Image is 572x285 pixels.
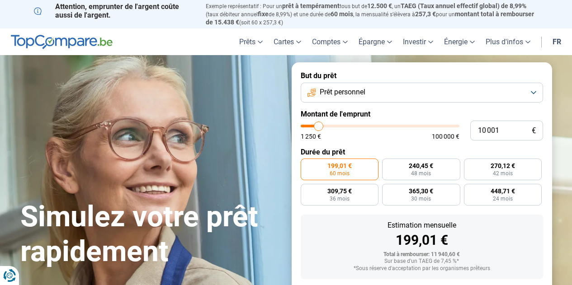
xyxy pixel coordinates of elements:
[308,266,536,272] div: *Sous réserve d'acceptation par les organismes prêteurs
[301,83,543,103] button: Prêt personnel
[401,2,526,9] span: TAEG (Taux annuel effectif global) de 8,99%
[301,110,543,118] label: Montant de l'emprunt
[411,171,431,176] span: 48 mois
[301,148,543,156] label: Durée du prêt
[327,188,352,194] span: 309,75 €
[353,28,397,55] a: Épargne
[301,133,321,140] span: 1 250 €
[367,2,392,9] span: 12.500 €
[308,258,536,265] div: Sur base d'un TAEG de 7,45 %*
[308,234,536,247] div: 199,01 €
[20,200,281,269] h1: Simulez votre prêt rapidement
[327,163,352,169] span: 199,01 €
[34,2,195,19] p: Attention, emprunter de l'argent coûte aussi de l'argent.
[493,196,513,201] span: 24 mois
[409,163,433,169] span: 240,45 €
[493,171,513,176] span: 42 mois
[268,28,307,55] a: Cartes
[320,87,365,97] span: Prêt personnel
[491,163,515,169] span: 270,12 €
[331,10,353,18] span: 60 mois
[491,188,515,194] span: 448,71 €
[307,28,353,55] a: Comptes
[308,252,536,258] div: Total à rembourser: 11 940,60 €
[301,71,543,80] label: But du prêt
[258,10,269,18] span: fixe
[547,28,567,55] a: fr
[11,35,113,49] img: TopCompare
[206,10,534,26] span: montant total à rembourser de 15.438 €
[415,10,436,18] span: 257,3 €
[330,196,350,201] span: 36 mois
[409,188,433,194] span: 365,30 €
[308,222,536,229] div: Estimation mensuelle
[432,133,459,140] span: 100 000 €
[397,28,439,55] a: Investir
[330,171,350,176] span: 60 mois
[439,28,480,55] a: Énergie
[234,28,268,55] a: Prêts
[532,127,536,135] span: €
[411,196,431,201] span: 30 mois
[206,2,539,26] p: Exemple représentatif : Pour un tous but de , un (taux débiteur annuel de 8,99%) et une durée de ...
[282,2,340,9] span: prêt à tempérament
[480,28,536,55] a: Plus d'infos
